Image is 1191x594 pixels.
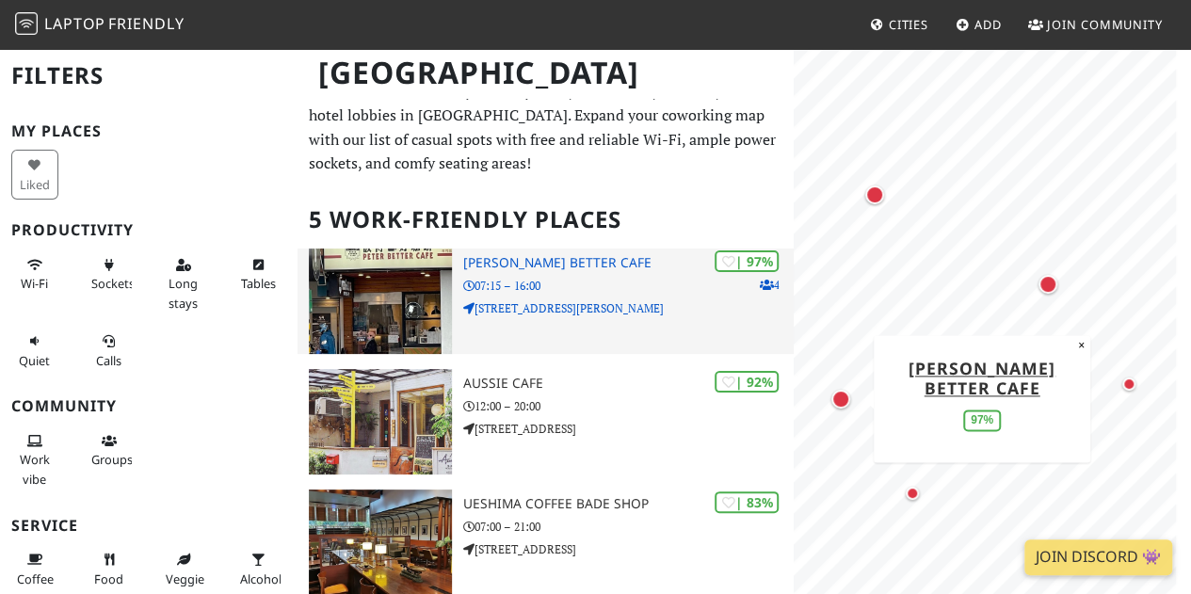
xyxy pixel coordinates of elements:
h3: Community [11,397,286,415]
p: [STREET_ADDRESS] [463,540,794,558]
img: Peter Better Cafe [309,249,452,354]
div: | 97% [715,250,779,272]
a: LaptopFriendly LaptopFriendly [15,8,185,41]
button: Alcohol [234,544,282,594]
h3: Ueshima Coffee Bade Shop [463,496,794,512]
button: Calls [86,326,133,376]
span: Stable Wi-Fi [21,275,48,292]
h3: Productivity [11,221,286,239]
span: Coffee [17,570,54,587]
h2: 5 Work-Friendly Places [309,191,782,249]
span: Food [94,570,123,587]
span: Cities [889,16,928,33]
button: Quiet [11,326,58,376]
button: Food [86,544,133,594]
div: Map marker [861,182,888,208]
button: Tables [234,249,282,299]
a: Peter Better Cafe | 97% 4 [PERSON_NAME] Better Cafe 07:15 – 16:00 [STREET_ADDRESS][PERSON_NAME] [298,249,794,354]
span: Add [974,16,1002,33]
h3: Service [11,517,286,535]
span: Quiet [19,352,50,369]
button: Veggie [160,544,207,594]
span: Work-friendly tables [240,275,275,292]
p: 12:00 – 20:00 [463,397,794,415]
div: Map marker [1118,373,1140,395]
p: [STREET_ADDRESS] [463,420,794,438]
button: Work vibe [11,425,58,494]
div: | 92% [715,371,779,393]
span: People working [20,451,50,487]
span: Laptop [44,13,105,34]
div: Map marker [828,386,854,412]
p: The best work and study-friendly cafes, restaurants, libraries, and hotel lobbies in [GEOGRAPHIC_... [309,80,782,176]
h3: Aussie Cafe [463,376,794,392]
span: Long stays [169,275,198,311]
span: Veggie [166,570,204,587]
h3: My Places [11,122,286,140]
p: 07:00 – 21:00 [463,518,794,536]
h3: [PERSON_NAME] Better Cafe [463,255,794,271]
p: 4 [759,276,779,294]
span: Power sockets [91,275,135,292]
span: Group tables [91,451,133,468]
a: Join Community [1021,8,1170,41]
div: Map marker [1035,271,1061,297]
img: Aussie Cafe [309,369,452,474]
div: | 83% [715,491,779,513]
button: Wi-Fi [11,249,58,299]
h1: [GEOGRAPHIC_DATA] [303,47,790,99]
p: [STREET_ADDRESS][PERSON_NAME] [463,299,794,317]
h2: Filters [11,47,286,104]
img: LaptopFriendly [15,12,38,35]
div: 97% [963,409,1001,431]
button: Groups [86,425,133,475]
span: Friendly [108,13,184,34]
a: Add [948,8,1009,41]
span: Video/audio calls [96,352,121,369]
span: Join Community [1047,16,1163,33]
a: Cities [862,8,936,41]
p: 07:15 – 16:00 [463,277,794,295]
a: [PERSON_NAME] Better Cafe [909,357,1055,399]
button: Coffee [11,544,58,594]
span: Alcohol [240,570,282,587]
button: Long stays [160,249,207,318]
button: Sockets [86,249,133,299]
button: Close popup [1072,335,1090,356]
a: Aussie Cafe | 92% Aussie Cafe 12:00 – 20:00 [STREET_ADDRESS] [298,369,794,474]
